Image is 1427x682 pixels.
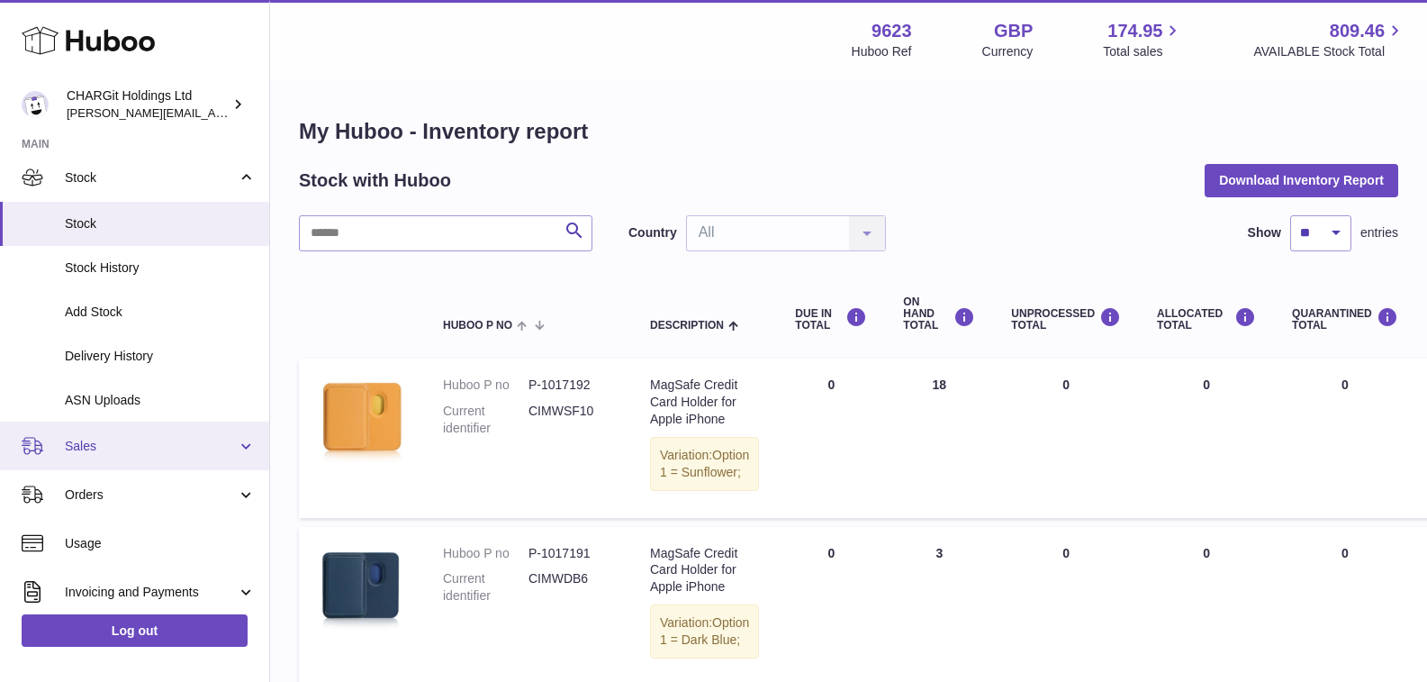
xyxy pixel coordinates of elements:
span: Stock [65,169,237,186]
div: DUE IN TOTAL [795,307,867,332]
label: Country [628,224,677,241]
td: 0 [1139,359,1274,517]
span: Usage [65,535,256,552]
div: UNPROCESSED Total [1011,307,1121,332]
span: ASN Uploads [65,392,256,409]
div: MagSafe Credit Card Holder for Apple iPhone [650,377,759,428]
img: francesca@chargit.co.uk [22,91,49,118]
a: 809.46 AVAILABLE Stock Total [1253,19,1405,60]
div: CHARGit Holdings Ltd [67,87,229,122]
span: 809.46 [1330,19,1385,43]
button: Download Inventory Report [1205,164,1398,196]
div: ON HAND Total [903,296,975,332]
td: 0 [993,359,1139,517]
span: Orders [65,486,237,504]
h2: Stock with Huboo [299,168,451,193]
dt: Huboo P no [443,377,528,394]
dd: P-1017192 [528,377,614,394]
dd: CIMWSF10 [528,403,614,437]
img: product image [317,545,407,635]
strong: 9623 [872,19,912,43]
td: 18 [885,359,993,517]
strong: GBP [994,19,1033,43]
div: ALLOCATED Total [1157,307,1256,332]
h1: My Huboo - Inventory report [299,117,1398,146]
span: Sales [65,438,237,455]
dt: Huboo P no [443,545,528,562]
span: Huboo P no [443,320,512,332]
span: [PERSON_NAME][EMAIL_ADDRESS][DOMAIN_NAME] [67,105,361,120]
dt: Current identifier [443,403,528,437]
dt: Current identifier [443,570,528,605]
span: Add Stock [65,304,256,321]
img: product image [317,377,407,467]
a: 174.95 Total sales [1103,19,1183,60]
div: QUARANTINED Total [1292,307,1398,332]
dd: CIMWDB6 [528,570,614,605]
a: Log out [22,614,248,647]
span: Option 1 = Sunflower; [660,448,749,479]
dd: P-1017191 [528,545,614,562]
span: AVAILABLE Stock Total [1253,43,1405,60]
td: 0 [777,359,885,517]
div: Currency [982,43,1034,60]
span: Total sales [1103,43,1183,60]
div: Variation: [650,437,759,491]
span: Delivery History [65,348,256,365]
span: Invoicing and Payments [65,584,237,601]
div: Variation: [650,605,759,659]
span: Stock [65,215,256,232]
span: Stock History [65,259,256,277]
label: Show [1248,224,1281,241]
span: 174.95 [1107,19,1162,43]
span: 0 [1341,546,1349,560]
span: 0 [1341,377,1349,392]
div: Huboo Ref [852,43,912,60]
div: MagSafe Credit Card Holder for Apple iPhone [650,545,759,596]
span: Description [650,320,724,332]
span: entries [1360,224,1398,241]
